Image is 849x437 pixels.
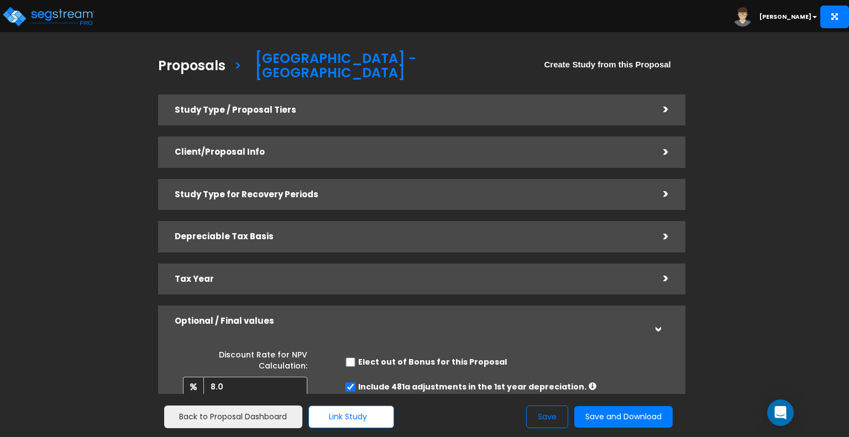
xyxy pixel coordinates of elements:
h5: Study Type for Recovery Periods [175,190,647,199]
a: Back to Proposal Dashboard [164,406,302,428]
h5: Tax Year [175,275,647,284]
label: Elect out of Bonus for this Proposal [358,356,507,367]
button: Link Study [308,406,394,428]
div: > [647,101,669,118]
h3: > [234,59,242,76]
h5: Optional / Final values [175,317,647,326]
div: > [647,186,669,203]
button: Save [526,406,568,428]
a: Create Study from this Proposal [530,52,685,77]
i: If checked: Increased depreciation = Aggregated Post-Study (up to Tax Year) – Prior Accumulated D... [589,382,596,390]
div: Open Intercom Messenger [767,399,794,426]
h3: [GEOGRAPHIC_DATA] - [GEOGRAPHIC_DATA] [255,51,530,83]
a: Proposals [150,48,226,81]
label: Discount Rate for NPV Calculation: [183,345,307,371]
label: Include 481a adjustments in the 1st year depreciation. [358,381,586,392]
h5: Study Type / Proposal Tiers [175,106,647,115]
a: [GEOGRAPHIC_DATA] - [GEOGRAPHIC_DATA] [247,40,530,89]
h5: Depreciable Tax Basis [175,232,647,241]
h5: Client/Proposal Info [175,148,647,157]
div: > [647,144,669,161]
img: avatar.png [733,7,752,27]
button: Save and Download [574,406,673,428]
div: > [647,228,669,245]
div: > [647,270,669,287]
div: > [649,310,666,332]
img: logo_pro_r.png [2,6,96,28]
b: [PERSON_NAME] [759,13,811,21]
h3: Proposals [158,59,226,76]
